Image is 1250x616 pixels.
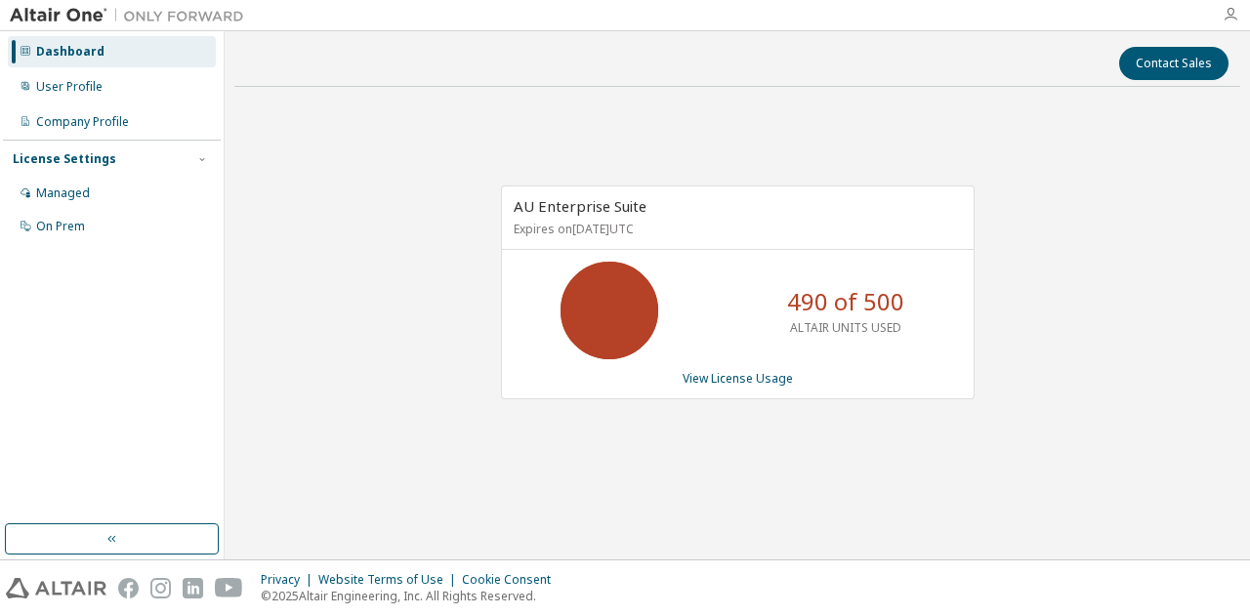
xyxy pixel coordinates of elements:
img: altair_logo.svg [6,578,106,598]
p: Expires on [DATE] UTC [514,221,957,237]
div: License Settings [13,151,116,167]
img: linkedin.svg [183,578,203,598]
button: Contact Sales [1119,47,1229,80]
div: Managed [36,185,90,201]
img: Altair One [10,6,254,25]
p: ALTAIR UNITS USED [790,319,901,336]
p: 490 of 500 [787,285,904,318]
span: AU Enterprise Suite [514,196,646,216]
div: User Profile [36,79,103,95]
div: Cookie Consent [462,572,562,588]
div: Company Profile [36,114,129,130]
p: © 2025 Altair Engineering, Inc. All Rights Reserved. [261,588,562,604]
img: facebook.svg [118,578,139,598]
img: youtube.svg [215,578,243,598]
div: Privacy [261,572,318,588]
a: View License Usage [683,370,793,387]
div: Website Terms of Use [318,572,462,588]
div: Dashboard [36,44,104,60]
img: instagram.svg [150,578,171,598]
div: On Prem [36,219,85,234]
